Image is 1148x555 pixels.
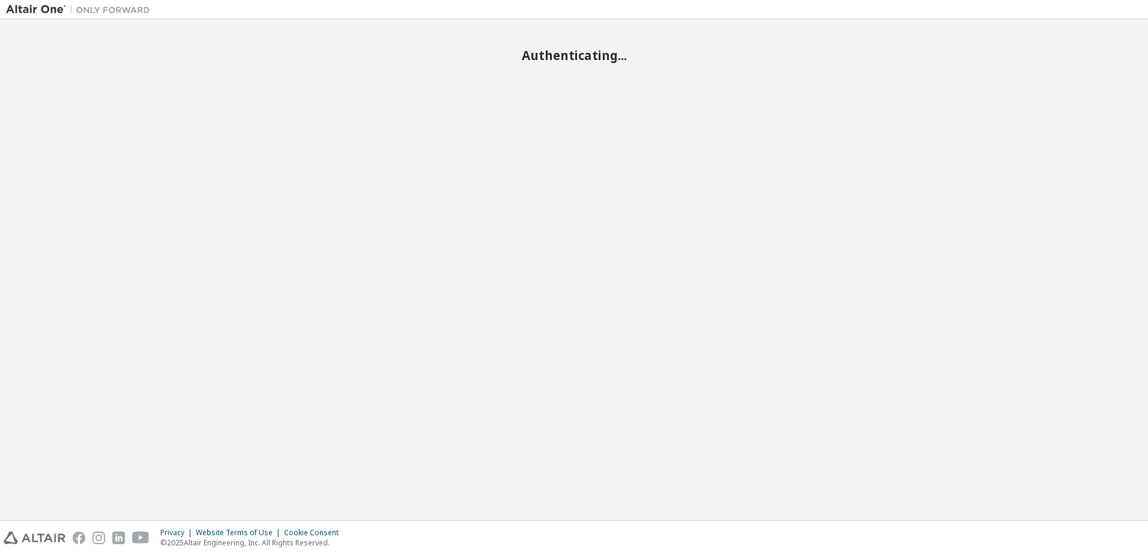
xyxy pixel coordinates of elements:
[4,532,65,544] img: altair_logo.svg
[160,538,346,548] p: © 2025 Altair Engineering, Inc. All Rights Reserved.
[6,47,1142,63] h2: Authenticating...
[132,532,150,544] img: youtube.svg
[196,528,284,538] div: Website Terms of Use
[160,528,196,538] div: Privacy
[6,4,156,16] img: Altair One
[92,532,105,544] img: instagram.svg
[73,532,85,544] img: facebook.svg
[112,532,125,544] img: linkedin.svg
[284,528,346,538] div: Cookie Consent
